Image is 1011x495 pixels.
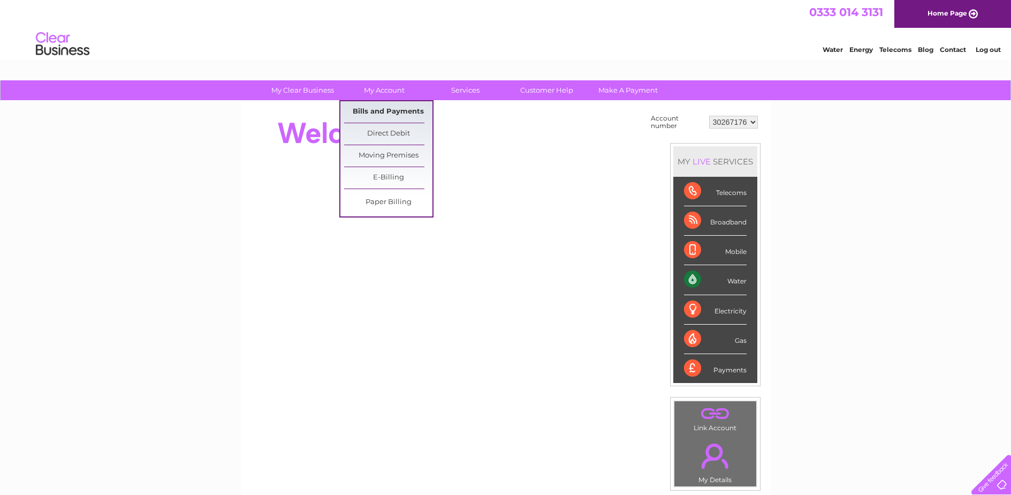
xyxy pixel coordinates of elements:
[879,46,911,54] a: Telecoms
[976,46,1001,54] a: Log out
[584,80,672,100] a: Make A Payment
[849,46,873,54] a: Energy
[684,295,747,325] div: Electricity
[823,46,843,54] a: Water
[684,354,747,383] div: Payments
[648,112,706,132] td: Account number
[684,325,747,354] div: Gas
[684,206,747,236] div: Broadband
[503,80,591,100] a: Customer Help
[690,156,713,167] div: LIVE
[344,123,432,145] a: Direct Debit
[259,80,347,100] a: My Clear Business
[940,46,966,54] a: Contact
[684,177,747,206] div: Telecoms
[344,167,432,189] a: E-Billing
[421,80,510,100] a: Services
[35,28,90,61] img: logo.png
[344,101,432,123] a: Bills and Payments
[674,434,757,487] td: My Details
[677,437,754,475] a: .
[677,404,754,423] a: .
[674,401,757,434] td: Link Account
[918,46,933,54] a: Blog
[684,236,747,265] div: Mobile
[673,146,757,177] div: MY SERVICES
[340,80,428,100] a: My Account
[344,192,432,213] a: Paper Billing
[684,265,747,295] div: Water
[344,145,432,167] a: Moving Premises
[253,6,759,52] div: Clear Business is a trading name of Verastar Limited (registered in [GEOGRAPHIC_DATA] No. 3667643...
[809,5,883,19] a: 0333 014 3131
